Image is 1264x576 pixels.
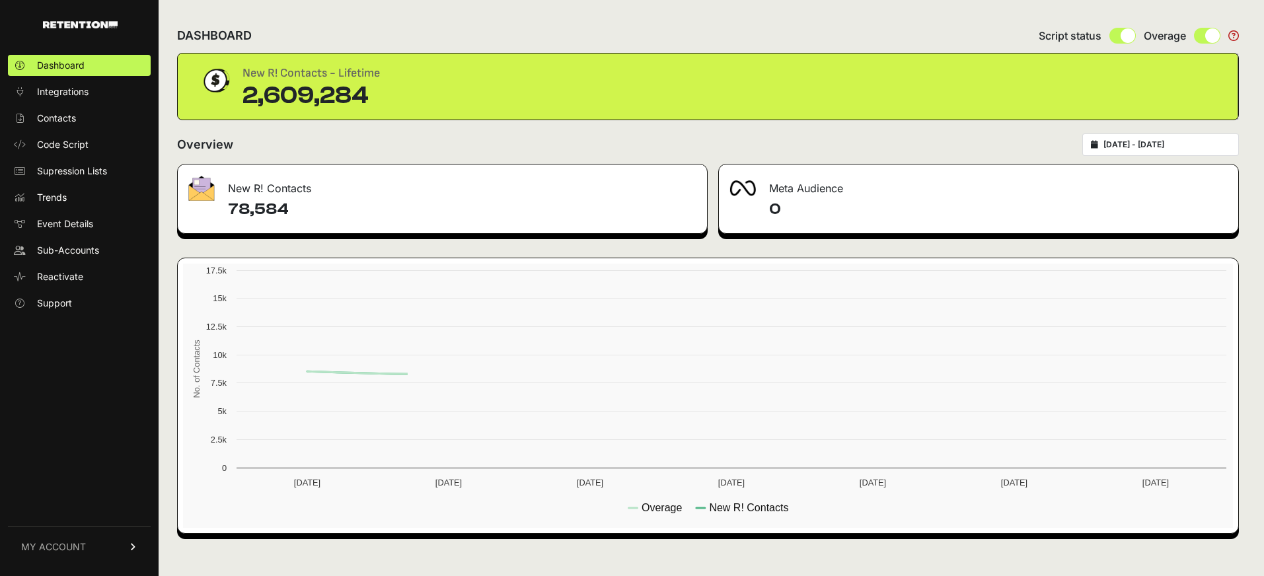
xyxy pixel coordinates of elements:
[8,108,151,129] a: Contacts
[228,199,696,220] h4: 78,584
[177,135,233,154] h2: Overview
[642,502,682,513] text: Overage
[211,378,227,388] text: 7.5k
[8,213,151,234] a: Event Details
[8,187,151,208] a: Trends
[178,164,707,204] div: New R! Contacts
[199,64,232,97] img: dollar-coin-05c43ed7efb7bc0c12610022525b4bbbb207c7efeef5aecc26f025e68dcafac9.png
[729,180,756,196] img: fa-meta-2f981b61bb99beabf952f7030308934f19ce035c18b003e963880cc3fabeebb7.png
[21,540,86,554] span: MY ACCOUNT
[8,81,151,102] a: Integrations
[8,134,151,155] a: Code Script
[8,266,151,287] a: Reactivate
[213,350,227,360] text: 10k
[43,21,118,28] img: Retention.com
[217,406,227,416] text: 5k
[37,217,93,231] span: Event Details
[8,293,151,314] a: Support
[206,322,227,332] text: 12.5k
[37,164,107,178] span: Supression Lists
[192,340,202,398] text: No. of Contacts
[8,526,151,567] a: MY ACCOUNT
[242,64,380,83] div: New R! Contacts - Lifetime
[37,59,85,72] span: Dashboard
[1039,28,1101,44] span: Script status
[769,199,1228,220] h4: 0
[37,297,72,310] span: Support
[37,270,83,283] span: Reactivate
[242,83,380,109] div: 2,609,284
[222,463,227,473] text: 0
[719,164,1239,204] div: Meta Audience
[718,478,745,487] text: [DATE]
[294,478,320,487] text: [DATE]
[37,85,89,98] span: Integrations
[211,435,227,445] text: 2.5k
[213,293,227,303] text: 15k
[188,176,215,201] img: fa-envelope-19ae18322b30453b285274b1b8af3d052b27d846a4fbe8435d1a52b978f639a2.png
[37,112,76,125] span: Contacts
[8,161,151,182] a: Supression Lists
[1144,28,1186,44] span: Overage
[206,266,227,275] text: 17.5k
[860,478,886,487] text: [DATE]
[1142,478,1169,487] text: [DATE]
[37,244,99,257] span: Sub-Accounts
[8,55,151,76] a: Dashboard
[37,138,89,151] span: Code Script
[1001,478,1027,487] text: [DATE]
[8,240,151,261] a: Sub-Accounts
[709,502,788,513] text: New R! Contacts
[435,478,462,487] text: [DATE]
[577,478,603,487] text: [DATE]
[177,26,252,45] h2: DASHBOARD
[37,191,67,204] span: Trends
